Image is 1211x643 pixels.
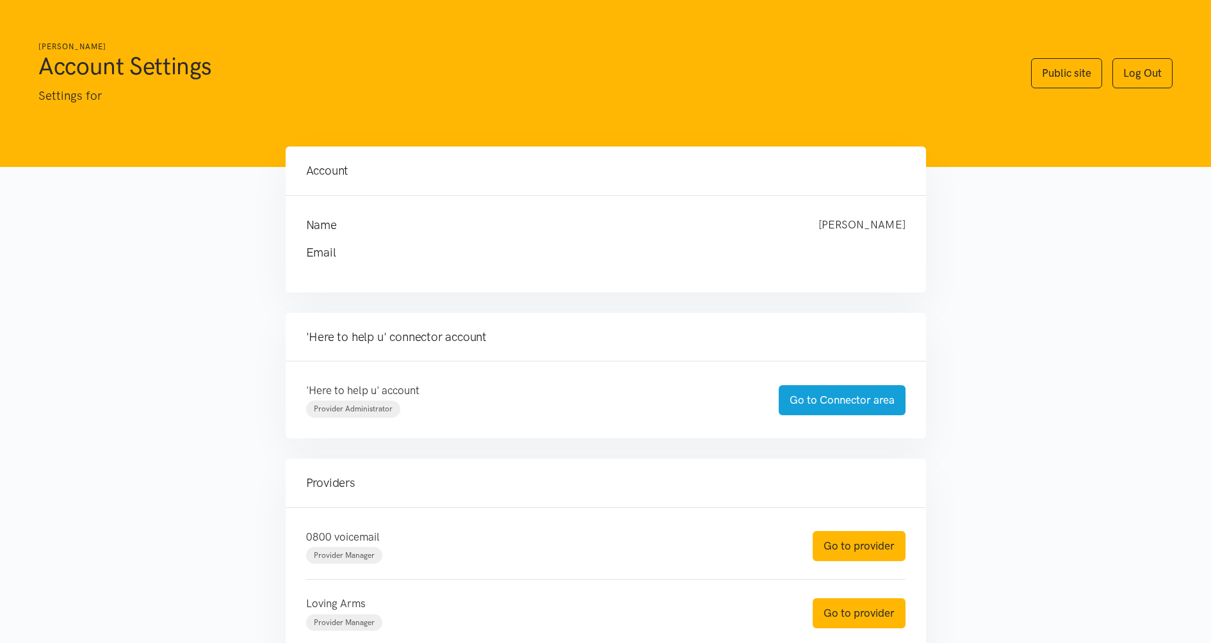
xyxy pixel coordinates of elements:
[306,474,906,492] h4: Providers
[806,216,918,234] div: [PERSON_NAME]
[779,385,906,415] a: Go to Connector area
[38,51,1005,81] h1: Account Settings
[306,382,753,399] p: 'Here to help u' account
[813,598,906,628] a: Go to provider
[306,244,880,262] h4: Email
[306,162,906,180] h4: Account
[314,404,393,413] span: Provider Administrator
[306,595,787,612] p: Loving Arms
[38,41,1005,53] h6: [PERSON_NAME]
[1112,58,1173,88] a: Log Out
[306,216,793,234] h4: Name
[306,328,906,346] h4: 'Here to help u' connector account
[314,618,375,627] span: Provider Manager
[306,528,787,546] p: 0800 voicemail
[38,86,1005,106] p: Settings for
[314,551,375,560] span: Provider Manager
[813,531,906,561] a: Go to provider
[1031,58,1102,88] a: Public site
